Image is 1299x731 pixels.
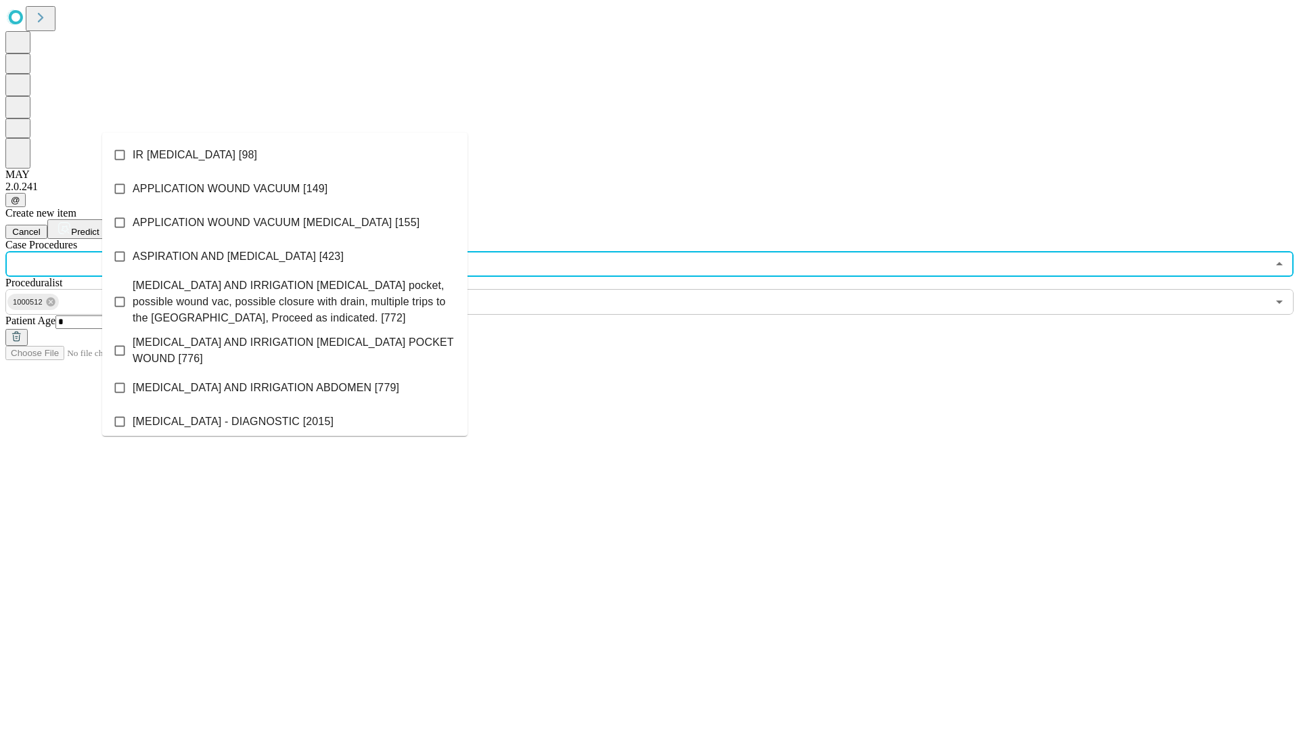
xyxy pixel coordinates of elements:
span: Scheduled Procedure [5,239,77,250]
button: Predict [47,219,110,239]
button: Cancel [5,225,47,239]
span: @ [11,195,20,205]
span: [MEDICAL_DATA] AND IRRIGATION ABDOMEN [779] [133,380,399,396]
button: Close [1270,254,1289,273]
span: 1000512 [7,294,48,310]
span: IR [MEDICAL_DATA] [98] [133,147,257,163]
div: 2.0.241 [5,181,1294,193]
button: Open [1270,292,1289,311]
span: Cancel [12,227,41,237]
span: APPLICATION WOUND VACUUM [MEDICAL_DATA] [155] [133,215,419,231]
span: Create new item [5,207,76,219]
span: ASPIRATION AND [MEDICAL_DATA] [423] [133,248,344,265]
div: 1000512 [7,294,59,310]
span: Patient Age [5,315,55,326]
span: [MEDICAL_DATA] - DIAGNOSTIC [2015] [133,414,334,430]
span: [MEDICAL_DATA] AND IRRIGATION [MEDICAL_DATA] pocket, possible wound vac, possible closure with dr... [133,278,457,326]
span: Proceduralist [5,277,62,288]
span: Predict [71,227,99,237]
span: [MEDICAL_DATA] AND IRRIGATION [MEDICAL_DATA] POCKET WOUND [776] [133,334,457,367]
div: MAY [5,169,1294,181]
span: APPLICATION WOUND VACUUM [149] [133,181,327,197]
button: @ [5,193,26,207]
